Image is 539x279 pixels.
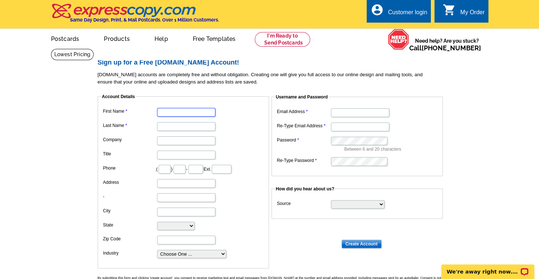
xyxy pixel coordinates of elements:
[39,30,91,47] a: Postcards
[370,3,383,16] i: account_circle
[370,8,427,17] a: account_circle Customer login
[92,30,141,47] a: Products
[103,136,156,143] label: Company
[443,8,485,17] a: shopping_cart My Order
[101,93,136,100] legend: Account Details
[103,236,156,242] label: Zip Code
[51,9,219,23] a: Same Day Design, Print, & Mail Postcards. Over 1 Million Customers.
[103,165,156,171] label: Phone
[460,9,485,19] div: My Order
[277,108,330,115] label: Email Address
[277,157,330,164] label: Re-Type Password
[275,94,329,100] legend: Username and Password
[103,193,156,200] label: -
[275,186,335,192] legend: How did you hear about us?
[437,256,539,279] iframe: LiveChat chat widget
[103,151,156,157] label: Title
[443,3,456,16] i: shopping_cart
[277,123,330,129] label: Re-Type Email Address
[409,37,485,52] span: Need help? Are you stuck?
[409,44,481,52] span: Call
[277,200,330,207] label: Source
[103,108,156,115] label: First Name
[101,163,265,174] dd: ( ) - Ext.
[277,137,330,143] label: Password
[344,146,439,152] p: Between 6 and 20 characters
[70,17,219,23] h4: Same Day Design, Print, & Mail Postcards. Over 1 Million Customers.
[103,250,156,256] label: Industry
[103,222,156,228] label: State
[103,208,156,214] label: City
[388,29,409,50] img: help
[341,240,382,248] input: Create Account
[422,44,481,52] a: [PHONE_NUMBER]
[98,59,448,67] h2: Sign up for a Free [DOMAIN_NAME] Account!
[103,179,156,186] label: Address
[143,30,180,47] a: Help
[98,71,448,86] p: [DOMAIN_NAME] accounts are completely free and without obligation. Creating one will give you ful...
[103,122,156,129] label: Last Name
[181,30,247,47] a: Free Templates
[388,9,427,19] div: Customer login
